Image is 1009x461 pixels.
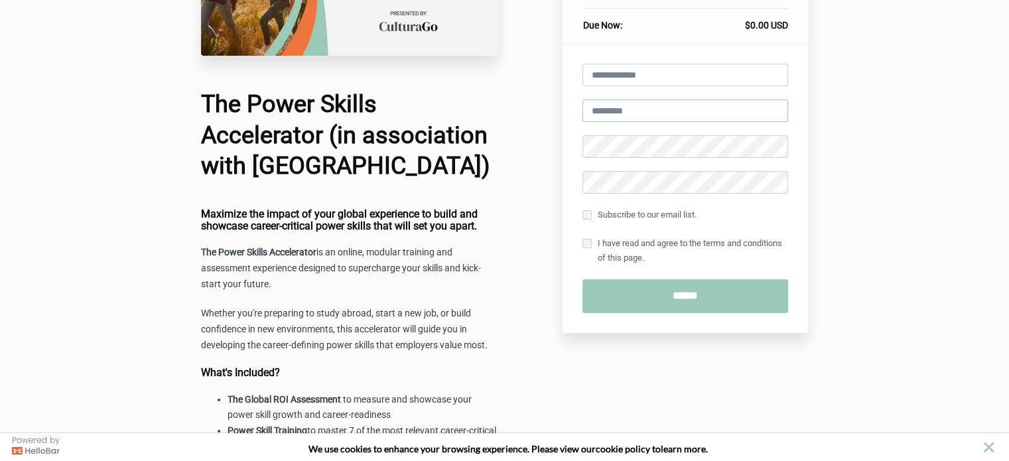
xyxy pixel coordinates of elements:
[228,392,498,424] li: to measure and showcase your power skill growth and career-readiness
[201,208,498,231] h4: Maximize the impact of your global experience to build and showcase career-critical power skills ...
[201,247,316,257] strong: The Power Skills Accelerator
[228,425,307,436] strong: Power Skill Training
[308,443,596,454] span: We use cookies to enhance your browsing experience. Please view our
[201,245,498,293] p: is an online, modular training and assessment experience designed to supercharge your skills and ...
[582,210,592,220] input: Subscribe to our email list.
[582,9,669,33] th: Due Now:
[201,306,498,354] p: Whether you're preparing to study abroad, start a new job, or build confidence in new environment...
[201,367,498,379] h4: What's Included?
[596,443,650,454] a: cookie policy
[980,439,997,456] button: close
[661,443,708,454] span: learn more.
[201,89,498,182] h1: The Power Skills Accelerator (in association with [GEOGRAPHIC_DATA])
[652,443,661,454] strong: to
[228,423,498,455] li: to master 7 of the most relevant career-critical power skills identified by the World Economic Forum
[582,208,696,222] label: Subscribe to our email list.
[745,20,788,31] span: $0.00 USD
[228,394,341,405] strong: The Global ROI Assessment
[582,239,592,248] input: I have read and agree to the terms and conditions of this page.
[582,236,788,265] label: I have read and agree to the terms and conditions of this page.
